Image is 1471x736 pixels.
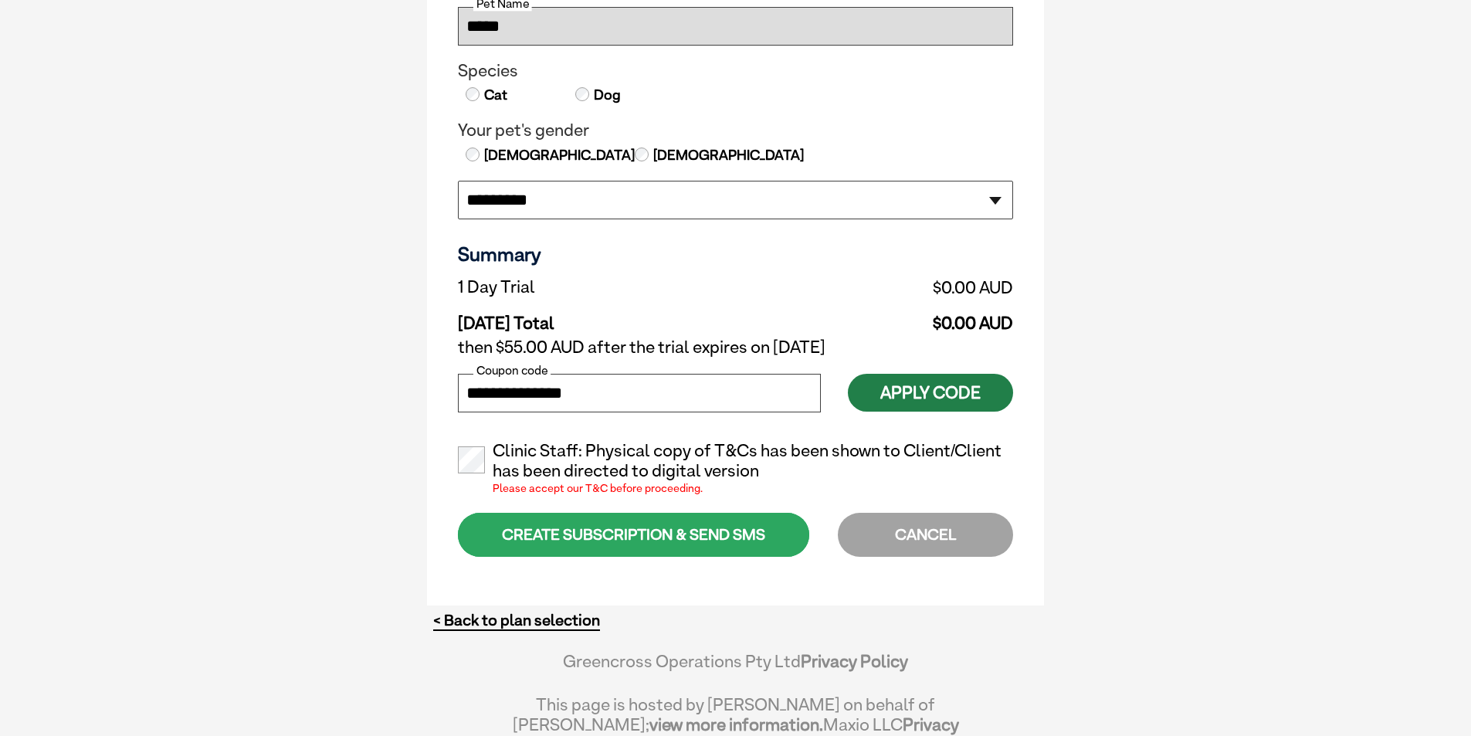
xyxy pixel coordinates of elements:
td: 1 Day Trial [458,273,760,301]
legend: Your pet's gender [458,120,1013,141]
td: [DATE] Total [458,301,760,334]
a: < Back to plan selection [433,611,600,630]
input: Please accept our T&C before proceeding.Clinic Staff: Physical copy of T&Cs has been shown to Cli... [458,446,485,473]
td: $0.00 AUD [760,301,1013,334]
div: Greencross Operations Pty Ltd [512,651,959,687]
label: Clinic Staff: Physical copy of T&Cs has been shown to Client/Client has been directed to digital ... [458,441,1013,481]
h3: Summary [458,243,1013,266]
button: Apply Code [848,374,1013,412]
label: Please accept our T&C before proceeding. [458,483,703,500]
legend: Species [458,61,1013,81]
td: then $55.00 AUD after the trial expires on [DATE] [458,334,1013,361]
td: $0.00 AUD [760,273,1013,301]
div: CANCEL [838,513,1013,557]
a: Privacy Policy [801,651,908,671]
label: Coupon code [473,364,551,378]
a: view more information. [649,714,823,734]
div: CREATE SUBSCRIPTION & SEND SMS [458,513,809,557]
